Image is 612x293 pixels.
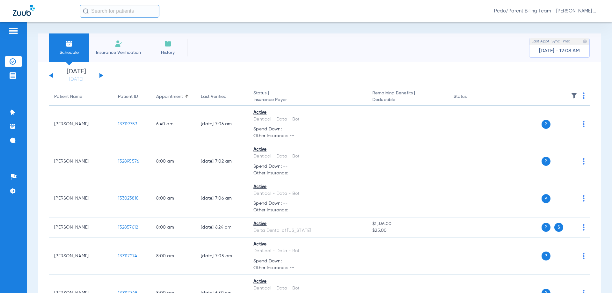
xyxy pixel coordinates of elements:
td: [DATE] 7:02 AM [196,143,248,180]
td: 6:40 AM [151,106,196,143]
td: -- [448,217,492,238]
img: Search Icon [83,8,89,14]
span: Spend Down: -- [253,258,362,265]
span: Other Insurance: -- [253,265,362,271]
span: P [542,252,550,260]
div: Active [253,109,362,116]
td: [DATE] 7:05 AM [196,238,248,275]
span: History [153,49,183,56]
td: -- [448,106,492,143]
div: Dentical - Data - Bot [253,248,362,254]
th: Status | [248,88,367,106]
div: Dentical - Data - Bot [253,116,362,123]
td: [PERSON_NAME] [49,106,113,143]
div: Last Verified [201,93,243,100]
img: hamburger-icon [8,27,18,35]
img: group-dot-blue.svg [583,253,585,259]
th: Remaining Benefits | [367,88,448,106]
td: -- [448,238,492,275]
span: Insurance Payer [253,97,362,103]
td: [PERSON_NAME] [49,143,113,180]
a: [DATE] [57,76,95,83]
li: [DATE] [57,69,95,83]
div: Patient Name [54,93,108,100]
img: group-dot-blue.svg [583,224,585,231]
span: 132857612 [118,225,138,230]
span: Deductible [372,97,443,103]
td: [DATE] 6:24 AM [196,217,248,238]
div: Patient ID [118,93,146,100]
td: [DATE] 7:06 AM [196,180,248,217]
span: Insurance Verification [94,49,143,56]
div: Last Verified [201,93,227,100]
img: group-dot-blue.svg [583,92,585,99]
td: 8:00 AM [151,217,196,238]
span: $25.00 [372,227,443,234]
td: -- [448,180,492,217]
span: Other Insurance: -- [253,207,362,214]
img: filter.svg [571,92,577,99]
td: [DATE] 7:06 AM [196,106,248,143]
img: group-dot-blue.svg [583,121,585,127]
span: Other Insurance: -- [253,170,362,177]
iframe: Chat Widget [580,262,612,293]
div: Patient Name [54,93,82,100]
span: -- [372,122,377,126]
th: Status [448,88,492,106]
span: Spend Down: -- [253,200,362,207]
span: $1,336.00 [372,221,443,227]
span: 132895576 [118,159,139,164]
span: Spend Down: -- [253,163,362,170]
div: Active [253,241,362,248]
span: 133117274 [118,254,137,258]
span: -- [372,254,377,258]
div: Patient ID [118,93,138,100]
td: [PERSON_NAME] [49,180,113,217]
div: Delta Dental of [US_STATE] [253,227,362,234]
div: Active [253,278,362,285]
img: History [164,40,172,48]
span: -- [372,159,377,164]
div: Dentical - Data - Bot [253,190,362,197]
span: Schedule [54,49,84,56]
div: Appointment [156,93,191,100]
span: P [542,194,550,203]
td: -- [448,143,492,180]
span: Spend Down: -- [253,126,362,133]
span: 133023818 [118,196,139,201]
span: -- [372,196,377,201]
img: Manual Insurance Verification [115,40,122,48]
img: group-dot-blue.svg [583,158,585,165]
img: Zuub Logo [13,5,35,16]
div: Active [253,184,362,190]
div: Dentical - Data - Bot [253,153,362,160]
img: group-dot-blue.svg [583,195,585,201]
span: Pedo/Parent Billing Team - [PERSON_NAME] Mesa - Pedo | The Super Dentists [494,8,599,14]
div: Active [253,146,362,153]
td: 8:00 AM [151,180,196,217]
img: Schedule [65,40,73,48]
td: 8:00 AM [151,238,196,275]
span: S [554,223,563,232]
div: Active [253,221,362,227]
div: Dentical - Data - Bot [253,285,362,292]
span: [DATE] - 12:08 AM [539,48,580,54]
input: Search for patients [80,5,159,18]
span: Last Appt. Sync Time: [532,38,570,45]
span: P [542,223,550,232]
td: [PERSON_NAME] [49,217,113,238]
div: Appointment [156,93,183,100]
td: 8:00 AM [151,143,196,180]
span: Other Insurance: -- [253,133,362,139]
td: [PERSON_NAME] [49,238,113,275]
span: P [542,157,550,166]
span: P [542,120,550,129]
img: last sync help info [583,39,587,44]
span: 133119753 [118,122,137,126]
